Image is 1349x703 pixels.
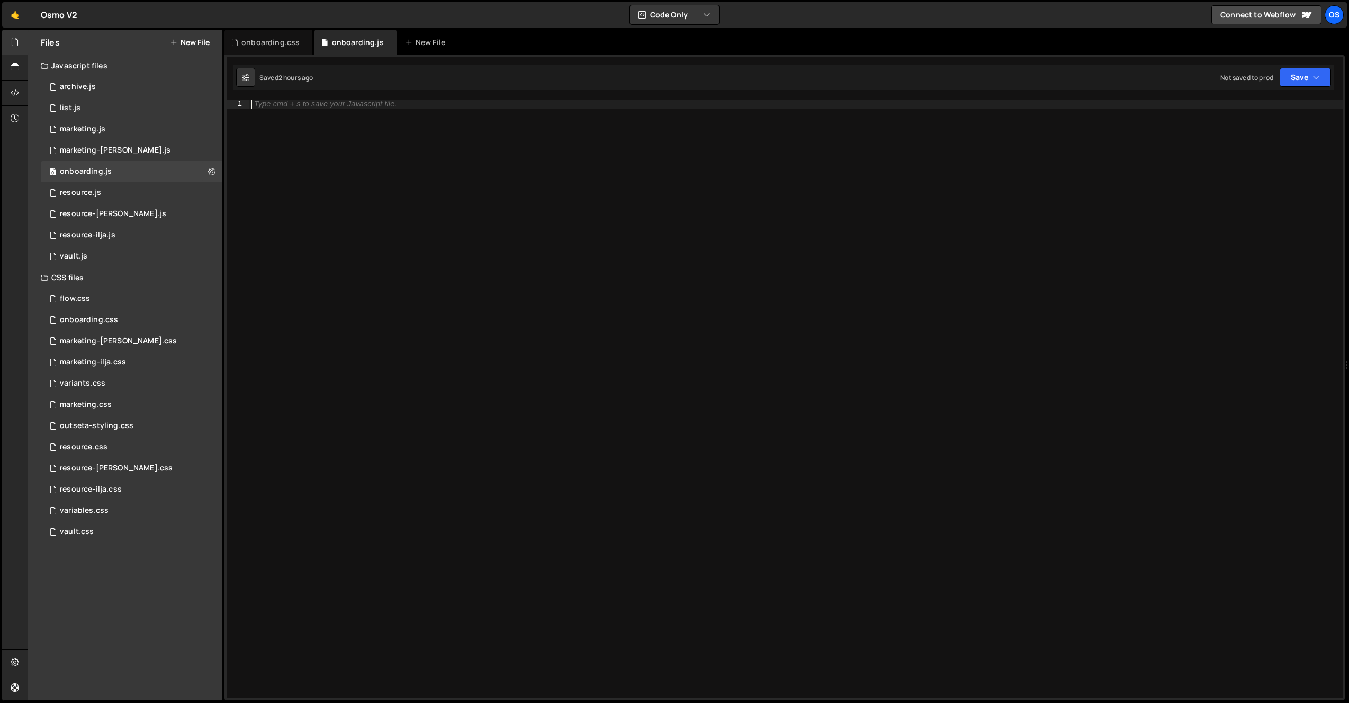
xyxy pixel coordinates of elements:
[1220,73,1273,82] div: Not saved to prod
[60,230,115,240] div: resource-ilja.js
[41,97,222,119] div: 16596/45151.js
[60,527,94,537] div: vault.css
[28,267,222,288] div: CSS files
[41,225,222,246] div: 16596/46195.js
[405,37,449,48] div: New File
[60,464,173,473] div: resource-[PERSON_NAME].css
[630,5,719,24] button: Code Only
[259,73,313,82] div: Saved
[60,103,80,113] div: list.js
[41,415,222,437] div: 16596/45156.css
[60,400,112,410] div: marketing.css
[1280,68,1331,87] button: Save
[2,2,28,28] a: 🤙
[60,146,170,155] div: marketing-[PERSON_NAME].js
[41,76,222,97] div: 16596/46210.js
[60,209,166,219] div: resource-[PERSON_NAME].js
[60,379,105,388] div: variants.css
[254,100,397,108] div: Type cmd + s to save your Javascript file.
[41,352,222,373] div: 16596/47731.css
[60,167,112,176] div: onboarding.js
[241,37,300,48] div: onboarding.css
[41,246,222,267] div: 16596/45133.js
[60,124,105,134] div: marketing.js
[60,506,109,515] div: variables.css
[60,294,90,304] div: flow.css
[60,442,107,452] div: resource.css
[1325,5,1344,24] a: Os
[41,500,222,521] div: 16596/45154.css
[332,37,384,48] div: onboarding.js
[60,82,96,92] div: archive.js
[41,458,222,479] div: 16596/46196.css
[1211,5,1321,24] a: Connect to Webflow
[41,119,222,140] div: 16596/45422.js
[60,421,133,431] div: outseta-styling.css
[60,188,101,198] div: resource.js
[41,373,222,394] div: 16596/45511.css
[41,203,222,225] div: 16596/46194.js
[60,252,87,261] div: vault.js
[28,55,222,76] div: Javascript files
[41,394,222,415] div: 16596/45446.css
[41,437,222,458] div: 16596/46199.css
[41,8,77,21] div: Osmo V2
[60,336,177,346] div: marketing-[PERSON_NAME].css
[60,358,126,367] div: marketing-ilja.css
[41,37,60,48] h2: Files
[41,182,222,203] div: 16596/46183.js
[170,38,210,47] button: New File
[41,479,222,500] div: 16596/46198.css
[41,331,222,352] div: 16596/46284.css
[60,315,118,325] div: onboarding.css
[41,309,222,331] div: 16596/48093.css
[50,168,56,177] span: 0
[41,521,222,542] div: 16596/45153.css
[41,140,222,161] div: 16596/45424.js
[60,485,122,494] div: resource-ilja.css
[278,73,313,82] div: 2 hours ago
[41,161,222,182] div: 16596/48092.js
[41,288,222,309] div: 16596/47552.css
[227,100,249,109] div: 1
